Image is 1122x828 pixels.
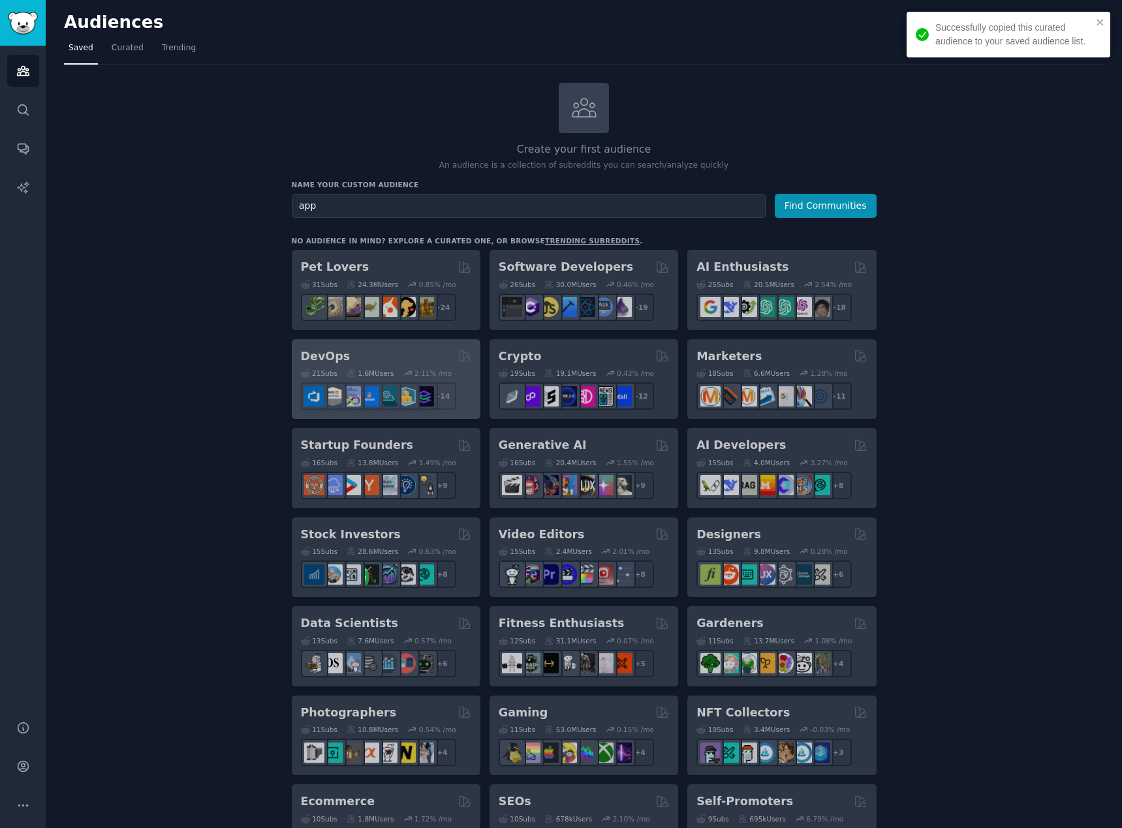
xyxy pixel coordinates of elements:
div: Successfully copied this curated audience to your saved audience list. [935,21,1092,48]
a: Trending [157,38,200,65]
h2: Create your first audience [292,142,877,158]
div: No audience in mind? Explore a curated one, or browse . [292,236,643,245]
button: Find Communities [775,194,877,218]
a: Curated [107,38,148,65]
h2: Audiences [64,12,998,33]
span: Saved [69,42,93,54]
a: Saved [64,38,98,65]
p: An audience is a collection of subreddits you can search/analyze quickly [292,160,877,172]
span: Curated [112,42,144,54]
button: close [1096,17,1105,27]
input: Pick a short name, like "Digital Marketers" or "Movie-Goers" [292,194,766,218]
a: trending subreddits [545,237,640,245]
span: Trending [162,42,196,54]
h3: Name your custom audience [292,180,877,189]
img: GummySearch logo [8,12,38,35]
